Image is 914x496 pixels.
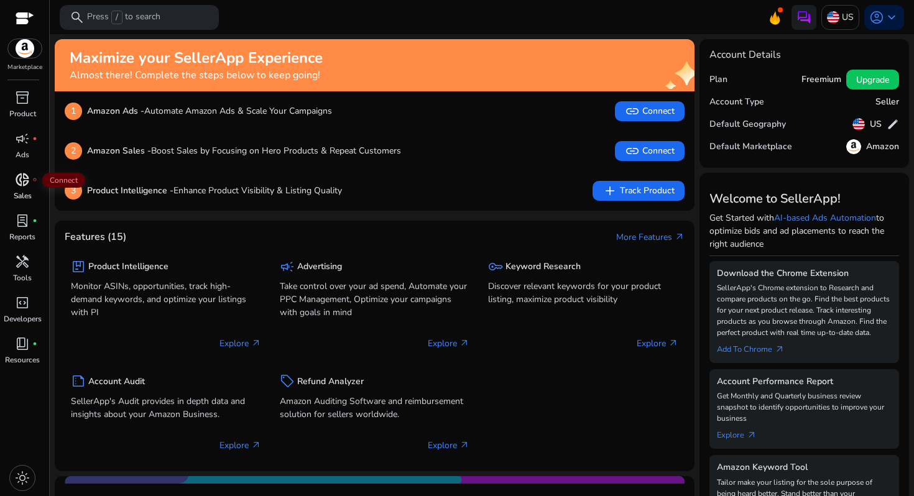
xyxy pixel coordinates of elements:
h2: Maximize your SellerApp Experience [70,49,323,67]
h5: Seller [875,97,899,108]
button: linkConnect [615,141,685,161]
p: 1 [65,103,82,120]
p: Enhance Product Visibility & Listing Quality [87,184,342,197]
span: account_circle [869,10,884,25]
span: Upgrade [856,73,889,86]
p: Monitor ASINs, opportunities, track high-demand keywords, and optimize your listings with PI [71,280,261,319]
button: addTrack Product [593,181,685,201]
span: summarize [71,374,86,388]
span: link [625,104,640,119]
p: Boost Sales by Focusing on Hero Products & Repeat Customers [87,144,401,157]
h5: Default Marketplace [709,142,792,152]
span: code_blocks [15,295,30,310]
p: Explore [637,337,678,350]
span: fiber_manual_record [32,177,37,182]
span: light_mode [15,471,30,485]
p: Developers [4,313,42,324]
span: key [488,259,503,274]
h5: US [870,119,882,130]
p: SellerApp's Chrome extension to Research and compare products on the go. Find the best products f... [717,282,892,338]
button: linkConnect [615,101,685,121]
p: Take control over your ad spend, Automate your PPC Management, Optimize your campaigns with goals... [280,280,470,319]
span: Track Product [602,183,675,198]
h5: Account Type [709,97,764,108]
p: Explore [428,337,469,350]
h5: Refund Analyzer [297,377,364,387]
p: Get Monthly and Quarterly business review snapshot to identify opportunities to improve your busi... [717,390,892,424]
span: arrow_outward [668,338,678,348]
span: arrow_outward [775,344,785,354]
span: search [70,10,85,25]
p: Explore [428,439,469,452]
p: Explore [219,439,261,452]
p: Automate Amazon Ads & Scale Your Campaigns [87,104,332,117]
span: package [71,259,86,274]
p: Explore [219,337,261,350]
p: Tools [13,272,32,283]
p: Resources [5,354,40,365]
h4: Account Details [709,49,900,61]
span: book_4 [15,336,30,351]
p: Amazon Auditing Software and reimbursement solution for sellers worldwide. [280,395,470,421]
h4: Features (15) [65,231,126,243]
b: Amazon Sales - [87,145,151,157]
span: fiber_manual_record [32,341,37,346]
span: donut_small [15,172,30,187]
h5: Account Audit [88,377,145,387]
a: Add To Chrome [717,338,795,356]
p: 2 [65,142,82,160]
span: edit [887,118,899,131]
img: us.svg [852,118,865,131]
span: arrow_outward [251,440,261,450]
span: arrow_outward [251,338,261,348]
span: keyboard_arrow_down [884,10,899,25]
a: Explorearrow_outward [717,424,767,441]
h5: Download the Chrome Extension [717,269,892,279]
h5: Amazon [866,142,899,152]
p: Reports [9,231,35,242]
h3: Welcome to SellerApp! [709,191,900,206]
p: SellerApp's Audit provides in depth data and insights about your Amazon Business. [71,395,261,421]
span: campaign [280,259,295,274]
p: 3 [65,182,82,200]
span: arrow_outward [747,430,757,440]
h5: Amazon Keyword Tool [717,462,892,473]
p: Sales [14,190,32,201]
span: fiber_manual_record [32,136,37,141]
span: sell [280,374,295,388]
p: Press to search [87,11,160,24]
span: Connect [625,104,675,119]
h5: Account Performance Report [717,377,892,387]
b: Product Intelligence - [87,185,173,196]
span: add [602,183,617,198]
span: link [625,144,640,158]
p: Ads [16,149,29,160]
p: Get Started with to optimize bids and ad placements to reach the right audience [709,211,900,250]
a: More Featuresarrow_outward [616,231,685,244]
h5: Default Geography [709,119,786,130]
button: Upgrade [846,70,899,90]
span: fiber_manual_record [32,218,37,223]
img: amazon.svg [8,39,42,58]
span: arrow_outward [459,338,469,348]
span: Connect [42,173,85,188]
a: AI-based Ads Automation [774,212,876,224]
p: Product [9,108,36,119]
p: Marketplace [7,63,42,72]
h5: Keyword Research [505,262,581,272]
img: amazon.svg [846,139,861,154]
span: / [111,11,122,24]
h4: Almost there! Complete the steps below to keep going! [70,70,323,81]
h5: Advertising [297,262,342,272]
span: Connect [625,144,675,158]
span: lab_profile [15,213,30,228]
span: handyman [15,254,30,269]
h5: Plan [709,75,727,85]
h5: Product Intelligence [88,262,168,272]
span: inventory_2 [15,90,30,105]
span: campaign [15,131,30,146]
span: arrow_outward [459,440,469,450]
h5: Freemium [801,75,841,85]
p: Discover relevant keywords for your product listing, maximize product visibility [488,280,678,306]
img: us.svg [827,11,839,24]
